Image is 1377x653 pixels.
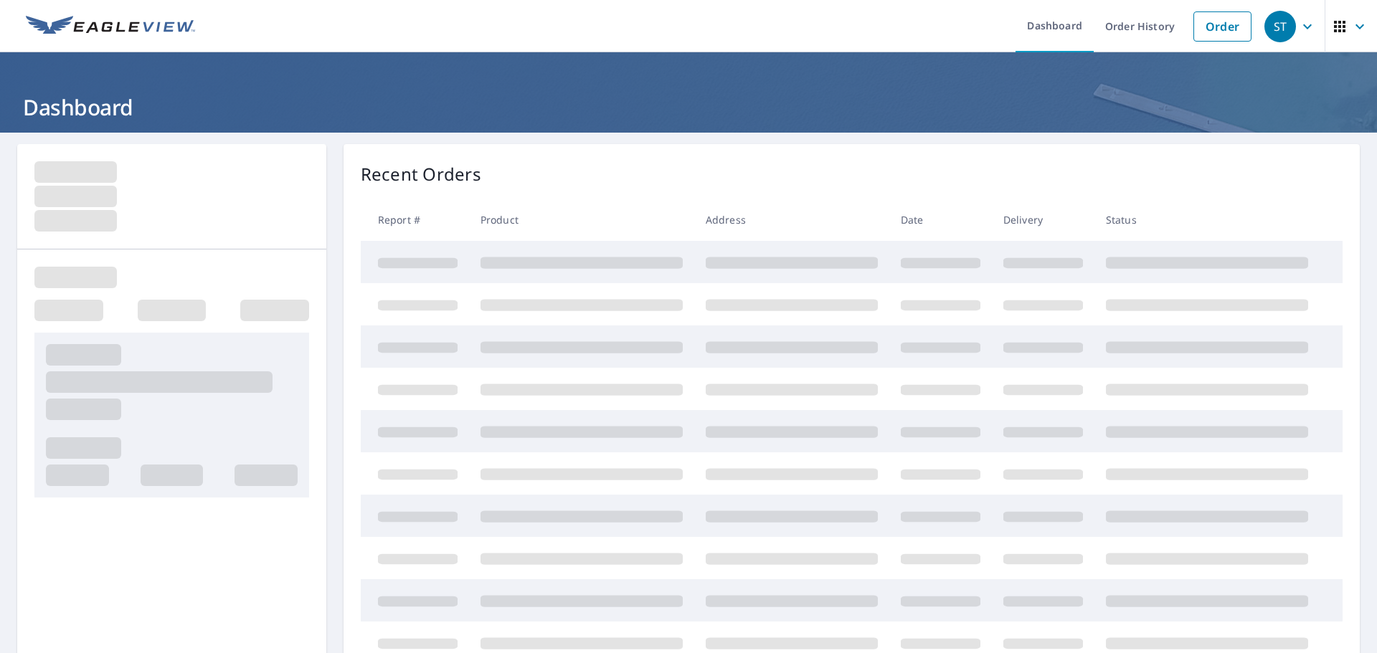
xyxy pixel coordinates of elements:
[469,199,694,241] th: Product
[17,92,1360,122] h1: Dashboard
[889,199,992,241] th: Date
[1193,11,1251,42] a: Order
[1094,199,1320,241] th: Status
[992,199,1094,241] th: Delivery
[1264,11,1296,42] div: ST
[361,199,469,241] th: Report #
[26,16,195,37] img: EV Logo
[694,199,889,241] th: Address
[361,161,481,187] p: Recent Orders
